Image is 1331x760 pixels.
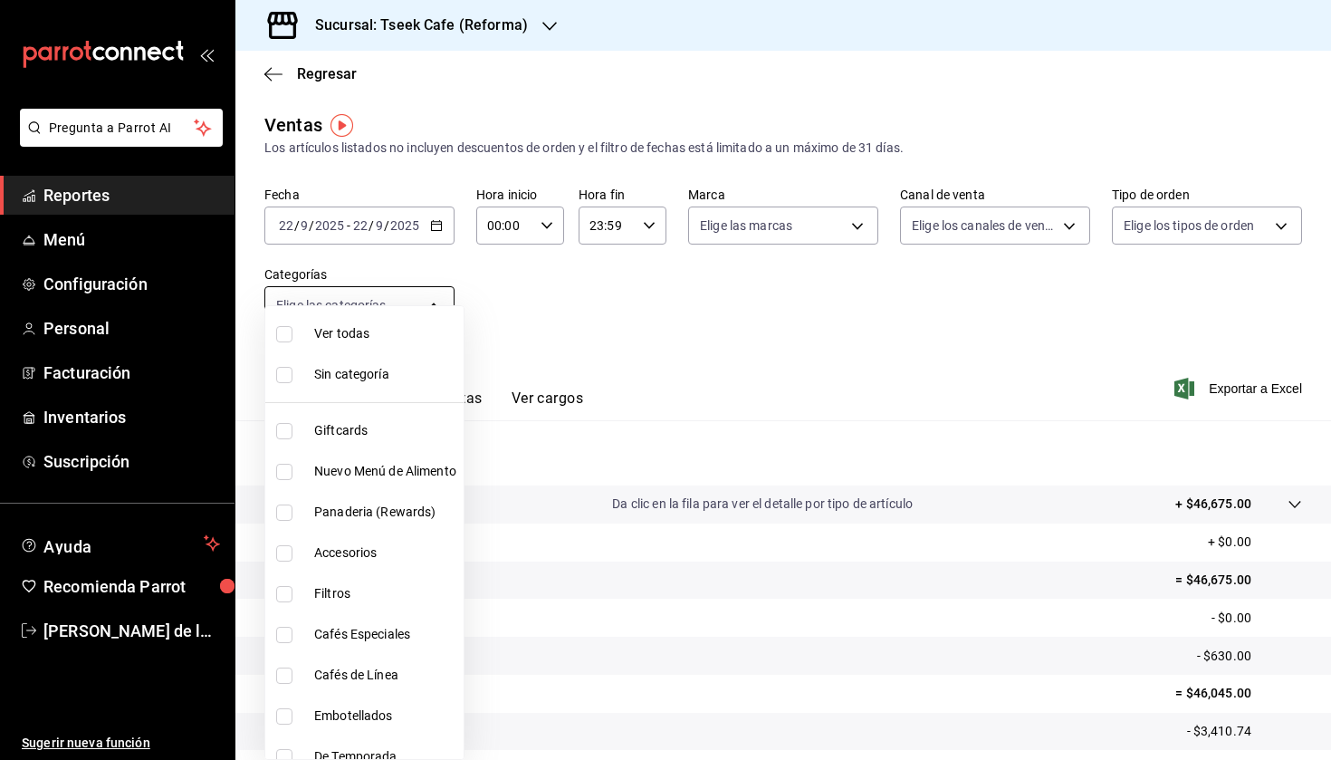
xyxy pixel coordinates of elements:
[314,544,456,563] span: Accesorios
[330,114,353,137] img: Tooltip marker
[314,365,456,384] span: Sin categoría
[314,584,456,603] span: Filtros
[314,707,456,726] span: Embotellados
[314,503,456,522] span: Panaderia (Rewards)
[314,324,456,343] span: Ver todas
[314,421,456,440] span: Giftcards
[314,462,456,481] span: Nuevo Menú de Alimento
[314,666,456,685] span: Cafés de Línea
[314,625,456,644] span: Cafés Especiales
